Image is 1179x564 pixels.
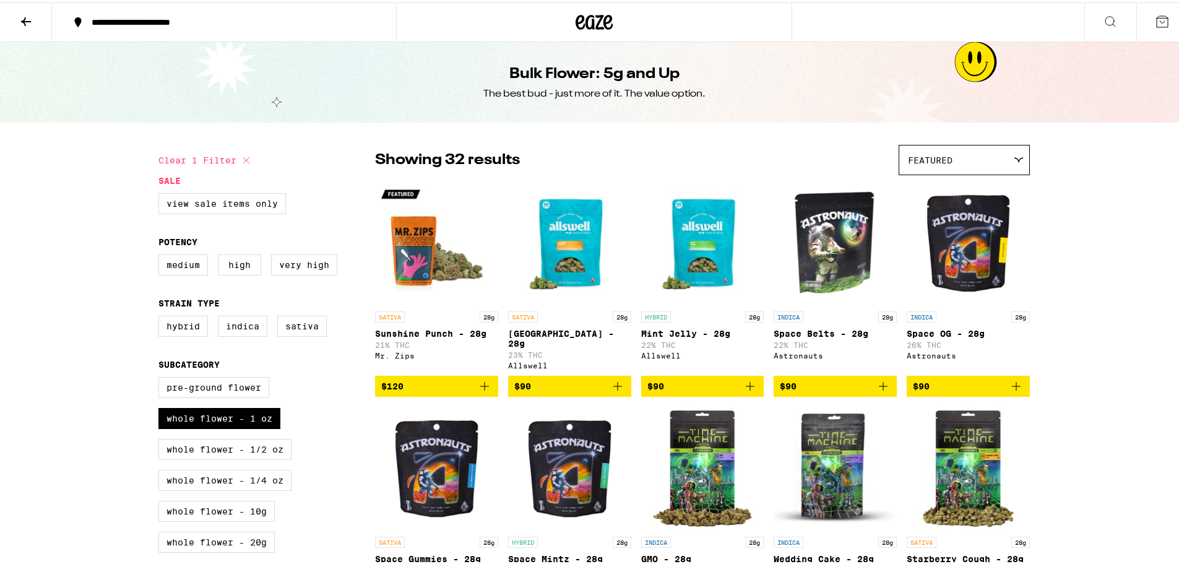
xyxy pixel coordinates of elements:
img: Astronauts - Space Gummies - 28g [375,404,498,528]
p: 22% THC [641,339,764,347]
legend: Sale [158,173,181,183]
div: Allswell [508,359,631,367]
span: Hi. Need any help? [7,9,89,19]
span: $120 [381,379,404,389]
label: Whole Flower - 1/4 oz [158,467,292,488]
div: Mr. Zips [375,349,498,357]
p: HYBRID [508,534,538,545]
img: Mr. Zips - Sunshine Punch - 28g [375,179,498,303]
legend: Subcategory [158,357,220,367]
img: Time Machine - Wedding Cake - 28g [774,404,897,528]
button: Add to bag [774,373,897,394]
h1: Bulk Flower: 5g and Up [509,61,680,82]
p: INDICA [641,534,671,545]
p: 28g [878,534,897,545]
label: Medium [158,252,208,273]
p: GMO - 28g [641,552,764,562]
img: Allswell - Garden Grove - 28g [508,179,631,303]
p: 28g [613,309,631,320]
label: Indica [218,313,267,334]
p: 28g [878,309,897,320]
p: INDICA [907,309,936,320]
span: $90 [514,379,531,389]
p: Space Gummies - 28g [375,552,498,562]
p: 28g [613,534,631,545]
img: Astronauts - Space OG - 28g [907,179,1030,303]
p: Mint Jelly - 28g [641,326,764,336]
label: Hybrid [158,313,208,334]
p: 23% THC [508,349,631,357]
label: Very High [271,252,337,273]
p: 28g [1011,534,1030,545]
span: Featured [908,153,952,163]
button: Add to bag [508,373,631,394]
span: $90 [913,379,930,389]
a: Open page for Mint Jelly - 28g from Allswell [641,179,764,373]
img: Astronauts - Space Mintz - 28g [508,404,631,528]
label: Whole Flower - 1/2 oz [158,436,292,458]
img: Time Machine - GMO - 28g [641,404,764,528]
label: Sativa [277,313,327,334]
img: Astronauts - Space Belts - 28g [774,179,897,303]
p: SATIVA [375,534,405,545]
p: Starberry Cough - 28g [907,552,1030,562]
div: Astronauts [774,349,897,357]
button: Add to bag [907,373,1030,394]
p: [GEOGRAPHIC_DATA] - 28g [508,326,631,346]
p: 21% THC [375,339,498,347]
img: Time Machine - Starberry Cough - 28g [907,404,1030,528]
p: SATIVA [375,309,405,320]
p: Sunshine Punch - 28g [375,326,498,336]
label: Pre-ground Flower [158,375,269,396]
button: Add to bag [375,373,498,394]
a: Open page for Sunshine Punch - 28g from Mr. Zips [375,179,498,373]
div: Astronauts [907,349,1030,357]
p: Showing 32 results [375,147,520,168]
p: Wedding Cake - 28g [774,552,897,562]
label: View Sale Items Only [158,191,286,212]
div: Allswell [641,349,764,357]
label: High [218,252,261,273]
label: Whole Flower - 1 oz [158,406,280,427]
legend: Potency [158,235,197,245]
p: SATIVA [907,534,936,545]
label: Whole Flower - 10g [158,498,275,519]
img: Allswell - Mint Jelly - 28g [641,179,764,303]
p: INDICA [774,309,803,320]
p: SATIVA [508,309,538,320]
div: The best bud - just more of it. The value option. [483,85,706,98]
p: 22% THC [774,339,897,347]
p: 28g [745,534,764,545]
p: Space OG - 28g [907,326,1030,336]
legend: Strain Type [158,296,220,306]
a: Open page for Garden Grove - 28g from Allswell [508,179,631,373]
p: Space Mintz - 28g [508,552,631,562]
label: Whole Flower - 20g [158,529,275,550]
span: $90 [780,379,797,389]
p: 28g [1011,309,1030,320]
p: 28g [480,309,498,320]
a: Open page for Space OG - 28g from Astronauts [907,179,1030,373]
p: INDICA [774,534,803,545]
p: 26% THC [907,339,1030,347]
p: 28g [480,534,498,545]
p: Space Belts - 28g [774,326,897,336]
p: 28g [745,309,764,320]
button: Clear 1 filter [158,142,254,173]
span: $90 [647,379,664,389]
a: Open page for Space Belts - 28g from Astronauts [774,179,897,373]
p: HYBRID [641,309,671,320]
button: Add to bag [641,373,764,394]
